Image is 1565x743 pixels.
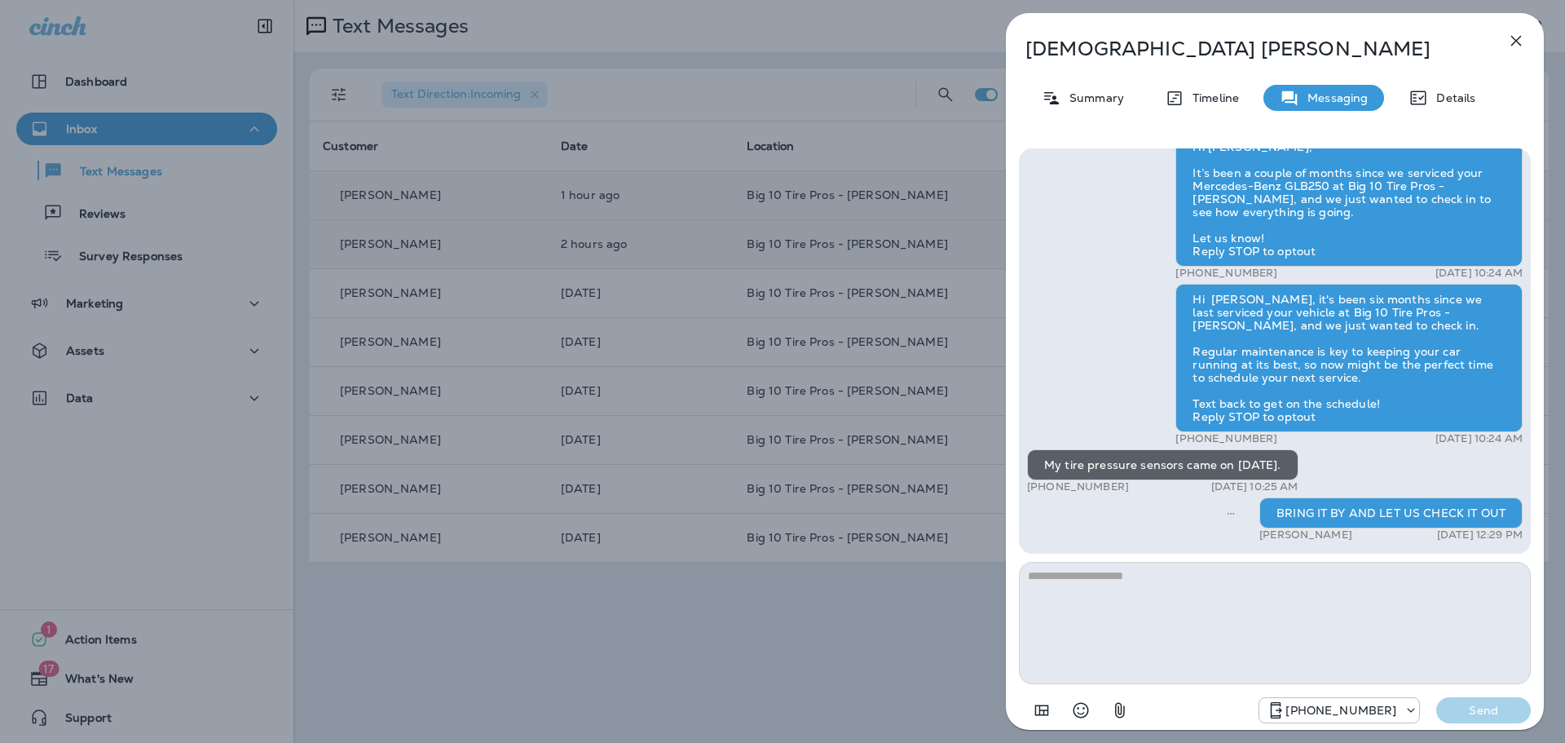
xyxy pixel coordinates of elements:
[1259,701,1419,720] div: +1 (601) 808-4206
[1259,529,1352,542] p: [PERSON_NAME]
[1175,267,1277,280] p: [PHONE_NUMBER]
[1299,91,1368,104] p: Messaging
[1061,91,1124,104] p: Summary
[1437,529,1523,542] p: [DATE] 12:29 PM
[1175,284,1523,432] div: Hi [PERSON_NAME], it's been six months since we last serviced your vehicle at Big 10 Tire Pros - ...
[1175,432,1277,445] p: [PHONE_NUMBER]
[1259,498,1523,529] div: BRING IT BY AND LET US CHECK IT OUT
[1175,131,1523,267] div: Hi [PERSON_NAME], It’s been a couple of months since we serviced your Mercedes-Benz GLB250 at Big...
[1227,505,1235,520] span: Sent
[1025,38,1470,60] p: [DEMOGRAPHIC_DATA] [PERSON_NAME]
[1025,694,1058,727] button: Add in a premade template
[1435,267,1523,280] p: [DATE] 10:24 AM
[1027,480,1129,493] p: [PHONE_NUMBER]
[1184,91,1239,104] p: Timeline
[1285,704,1396,717] p: [PHONE_NUMBER]
[1065,694,1097,727] button: Select an emoji
[1027,449,1298,480] div: My tire pressure sensors came on [DATE].
[1428,91,1475,104] p: Details
[1211,480,1298,493] p: [DATE] 10:25 AM
[1435,432,1523,445] p: [DATE] 10:24 AM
